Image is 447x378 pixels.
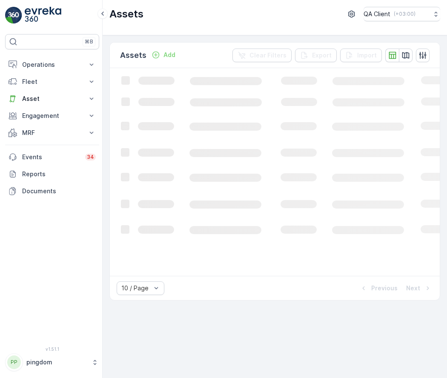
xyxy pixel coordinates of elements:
[7,355,21,369] div: PP
[358,283,398,293] button: Previous
[87,154,94,160] p: 34
[109,7,143,21] p: Assets
[22,60,82,69] p: Operations
[394,11,415,17] p: ( +03:00 )
[163,51,175,59] p: Add
[5,353,99,371] button: PPpingdom
[5,90,99,107] button: Asset
[5,73,99,90] button: Fleet
[295,49,337,62] button: Export
[22,187,96,195] p: Documents
[232,49,292,62] button: Clear Filters
[22,153,80,161] p: Events
[25,7,61,24] img: logo_light-DOdMpM7g.png
[5,346,99,352] span: v 1.51.1
[22,112,82,120] p: Engagement
[26,358,87,367] p: pingdom
[5,124,99,141] button: MRF
[340,49,382,62] button: Import
[5,107,99,124] button: Engagement
[312,51,332,60] p: Export
[357,51,377,60] p: Import
[249,51,287,60] p: Clear Filters
[5,149,99,166] a: Events34
[22,170,96,178] p: Reports
[22,77,82,86] p: Fleet
[405,283,433,293] button: Next
[371,284,398,292] p: Previous
[5,56,99,73] button: Operations
[120,49,146,61] p: Assets
[364,10,390,18] p: QA Client
[5,166,99,183] a: Reports
[22,94,82,103] p: Asset
[406,284,420,292] p: Next
[5,183,99,200] a: Documents
[22,129,82,137] p: MRF
[364,7,440,21] button: QA Client(+03:00)
[5,7,22,24] img: logo
[85,38,93,45] p: ⌘B
[148,50,179,60] button: Add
